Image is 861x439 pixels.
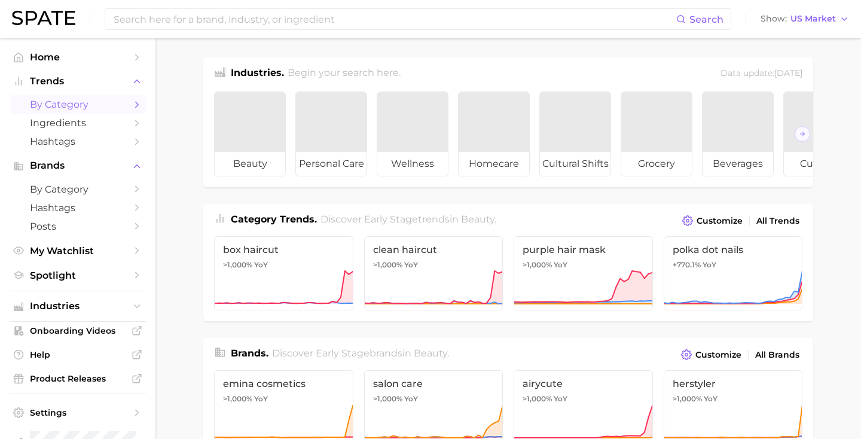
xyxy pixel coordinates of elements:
[10,114,146,132] a: Ingredients
[673,378,794,389] span: herstyler
[673,394,702,403] span: >1,000%
[795,126,810,142] button: Scroll Right
[30,184,126,195] span: by Category
[373,260,402,269] span: >1,000%
[540,152,610,176] span: cultural shifts
[679,212,746,229] button: Customize
[697,216,743,226] span: Customize
[758,11,852,27] button: ShowUS Market
[112,9,676,29] input: Search here for a brand, industry, or ingredient
[30,349,126,360] span: Help
[223,244,344,255] span: box haircut
[461,214,494,225] span: beauty
[30,160,126,171] span: Brands
[790,16,836,22] span: US Market
[30,76,126,87] span: Trends
[10,48,146,66] a: Home
[373,244,494,255] span: clean haircut
[752,347,802,363] a: All Brands
[223,260,252,269] span: >1,000%
[377,92,448,176] a: wellness
[664,236,803,310] a: polka dot nails+770.1% YoY
[554,394,567,404] span: YoY
[784,152,854,176] span: culinary
[10,132,146,151] a: Hashtags
[30,301,126,312] span: Industries
[373,394,402,403] span: >1,000%
[295,92,367,176] a: personal care
[10,266,146,285] a: Spotlight
[231,66,284,82] h1: Industries.
[523,244,644,255] span: purple hair mask
[404,260,418,270] span: YoY
[514,236,653,310] a: purple hair mask>1,000% YoY
[12,11,75,25] img: SPATE
[458,92,530,176] a: homecare
[404,394,418,404] span: YoY
[30,99,126,110] span: by Category
[10,199,146,217] a: Hashtags
[254,260,268,270] span: YoY
[223,394,252,403] span: >1,000%
[10,95,146,114] a: by Category
[704,394,717,404] span: YoY
[377,152,448,176] span: wellness
[523,378,644,389] span: airycute
[30,117,126,129] span: Ingredients
[30,202,126,214] span: Hashtags
[459,152,529,176] span: homecare
[214,92,286,176] a: beauty
[761,16,787,22] span: Show
[364,236,503,310] a: clean haircut>1,000% YoY
[288,66,401,82] h2: Begin your search here.
[10,157,146,175] button: Brands
[30,270,126,281] span: Spotlight
[30,325,126,336] span: Onboarding Videos
[214,236,353,310] a: box haircut>1,000% YoY
[673,260,701,269] span: +770.1%
[223,378,344,389] span: emina cosmetics
[523,394,552,403] span: >1,000%
[10,346,146,364] a: Help
[673,244,794,255] span: polka dot nails
[783,92,855,176] a: culinary
[678,346,744,363] button: Customize
[756,216,799,226] span: All Trends
[703,152,773,176] span: beverages
[523,260,552,269] span: >1,000%
[30,51,126,63] span: Home
[215,152,285,176] span: beauty
[10,370,146,388] a: Product Releases
[30,136,126,147] span: Hashtags
[689,14,723,25] span: Search
[720,66,802,82] div: Data update: [DATE]
[755,350,799,360] span: All Brands
[414,347,447,359] span: beauty
[10,322,146,340] a: Onboarding Videos
[539,92,611,176] a: cultural shifts
[695,350,741,360] span: Customize
[10,404,146,422] a: Settings
[30,373,126,384] span: Product Releases
[272,347,449,359] span: Discover Early Stage brands in .
[10,180,146,199] a: by Category
[231,347,268,359] span: Brands .
[10,242,146,260] a: My Watchlist
[702,92,774,176] a: beverages
[30,245,126,257] span: My Watchlist
[296,152,367,176] span: personal care
[10,217,146,236] a: Posts
[621,152,692,176] span: grocery
[703,260,716,270] span: YoY
[30,407,126,418] span: Settings
[30,221,126,232] span: Posts
[10,72,146,90] button: Trends
[231,214,317,225] span: Category Trends .
[10,297,146,315] button: Industries
[621,92,692,176] a: grocery
[554,260,567,270] span: YoY
[320,214,496,225] span: Discover Early Stage trends in .
[254,394,268,404] span: YoY
[373,378,494,389] span: salon care
[753,213,802,229] a: All Trends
